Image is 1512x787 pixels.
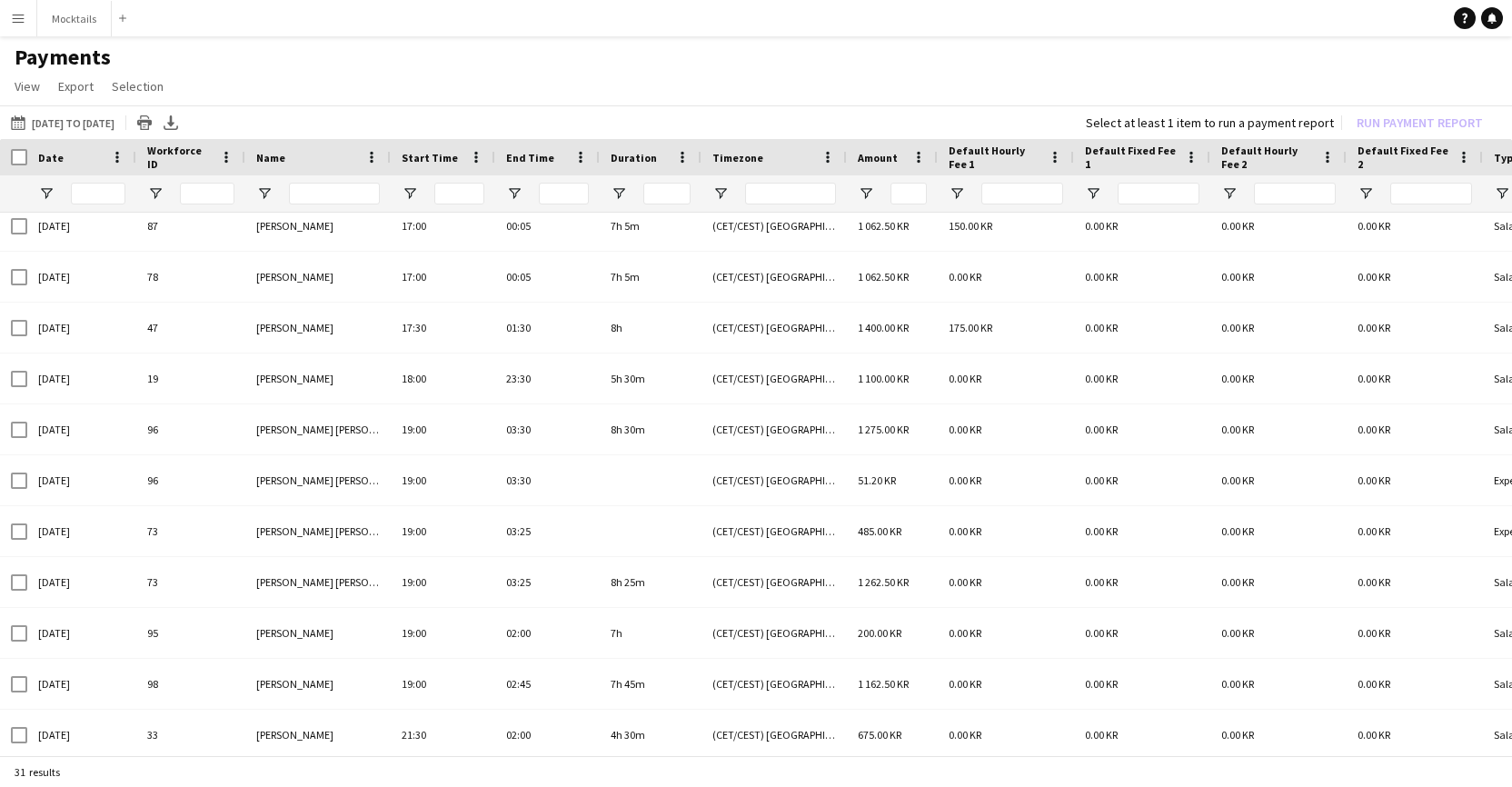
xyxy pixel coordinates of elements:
div: 0.00 KR [1074,710,1210,760]
span: [PERSON_NAME] [256,270,333,284]
input: Start Time Filter Input [434,183,484,204]
div: (CET/CEST) [GEOGRAPHIC_DATA] [701,608,847,658]
div: 0.00 KR [1074,354,1210,403]
div: Select at least 1 item to run a payment report [1086,115,1334,131]
div: 0.00 KR [1347,201,1483,251]
div: 19:00 [391,404,495,454]
button: Open Filter Menu [611,185,627,202]
div: 0.00 KR [938,252,1074,302]
div: 0.00 KR [1074,608,1210,658]
div: 0.00 KR [1210,303,1347,353]
div: 87 [136,201,245,251]
span: 1 275.00 KR [858,423,909,436]
span: [PERSON_NAME] [256,728,333,742]
div: 0.00 KR [1074,404,1210,454]
input: Default Hourly Fee 1 Filter Input [981,183,1063,204]
span: 1 400.00 KR [858,321,909,334]
div: [DATE] [27,201,136,251]
button: Open Filter Menu [1221,185,1238,202]
div: [DATE] [27,710,136,760]
span: [PERSON_NAME] [PERSON_NAME] [256,524,413,538]
div: 21:30 [391,710,495,760]
span: 1 062.50 KR [858,219,909,233]
div: (CET/CEST) [GEOGRAPHIC_DATA] [701,354,847,403]
app-action-btn: Export XLSX [160,112,182,134]
div: 73 [136,506,245,556]
div: 7h 5m [600,201,701,251]
div: 0.00 KR [938,506,1074,556]
span: Start Time [402,151,458,164]
div: 0.00 KR [1074,455,1210,505]
div: [DATE] [27,506,136,556]
div: 02:45 [495,659,600,709]
button: Open Filter Menu [949,185,965,202]
div: (CET/CEST) [GEOGRAPHIC_DATA] [701,710,847,760]
div: 98 [136,659,245,709]
div: 7h 5m [600,252,701,302]
div: 0.00 KR [1210,506,1347,556]
a: View [7,75,47,98]
input: Date Filter Input [71,183,125,204]
div: 23:30 [495,354,600,403]
button: Open Filter Menu [1494,185,1510,202]
div: 0.00 KR [1347,608,1483,658]
button: Open Filter Menu [147,185,164,202]
span: [PERSON_NAME] [256,626,333,640]
div: 0.00 KR [1347,659,1483,709]
div: [DATE] [27,455,136,505]
div: 8h [600,303,701,353]
div: 0.00 KR [938,608,1074,658]
div: 33 [136,710,245,760]
div: 0.00 KR [1074,506,1210,556]
div: (CET/CEST) [GEOGRAPHIC_DATA] [701,455,847,505]
div: 95 [136,608,245,658]
div: [DATE] [27,303,136,353]
button: Open Filter Menu [402,185,418,202]
span: Amount [858,151,898,164]
span: End Time [506,151,554,164]
button: Open Filter Menu [1085,185,1101,202]
div: 47 [136,303,245,353]
span: 51.20 KR [858,473,896,487]
div: 0.00 KR [1347,354,1483,403]
div: 03:30 [495,404,600,454]
div: (CET/CEST) [GEOGRAPHIC_DATA] [701,506,847,556]
span: View [15,78,40,95]
span: [PERSON_NAME] [256,677,333,691]
input: Default Hourly Fee 2 Filter Input [1254,183,1336,204]
div: 0.00 KR [938,659,1074,709]
div: 00:05 [495,201,600,251]
div: 0.00 KR [1074,659,1210,709]
div: [DATE] [27,404,136,454]
div: 78 [136,252,245,302]
div: 0.00 KR [1347,404,1483,454]
div: 0.00 KR [1210,252,1347,302]
div: [DATE] [27,659,136,709]
div: 0.00 KR [1210,710,1347,760]
span: [PERSON_NAME] [256,321,333,334]
span: 1 162.50 KR [858,677,909,691]
span: Export [58,78,94,95]
div: 0.00 KR [1210,404,1347,454]
div: [DATE] [27,354,136,403]
div: 03:30 [495,455,600,505]
span: Date [38,151,64,164]
div: 02:00 [495,608,600,658]
span: Workforce ID [147,144,213,171]
div: 0.00 KR [1074,201,1210,251]
span: [PERSON_NAME] [PERSON_NAME] [256,575,413,589]
div: [DATE] [27,557,136,607]
div: 7h 45m [600,659,701,709]
div: 175.00 KR [938,303,1074,353]
button: Open Filter Menu [506,185,522,202]
div: (CET/CEST) [GEOGRAPHIC_DATA] [701,404,847,454]
div: 03:25 [495,506,600,556]
button: Open Filter Menu [256,185,273,202]
span: [PERSON_NAME] [256,219,333,233]
input: End Time Filter Input [539,183,589,204]
div: 0.00 KR [1210,608,1347,658]
input: Amount Filter Input [890,183,927,204]
input: Workforce ID Filter Input [180,183,234,204]
div: 0.00 KR [1074,252,1210,302]
div: 0.00 KR [1347,455,1483,505]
